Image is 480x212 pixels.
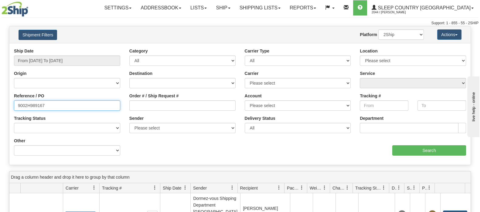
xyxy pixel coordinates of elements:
[129,70,152,76] label: Destination
[129,48,148,54] label: Category
[422,185,427,191] span: Pickup Status
[102,185,122,191] span: Tracking #
[417,100,466,111] input: To
[245,115,275,121] label: Delivery Status
[14,93,44,99] label: Reference / PO
[163,185,181,191] span: Ship Date
[66,185,79,191] span: Carrier
[287,185,300,191] span: Packages
[211,0,235,15] a: Ship
[360,93,381,99] label: Tracking #
[5,5,56,10] div: live help - online
[392,185,397,191] span: Delivery Status
[2,2,28,17] img: logo2044.jpg
[342,183,352,193] a: Charge filter column settings
[367,0,478,15] a: Sleep Country [GEOGRAPHIC_DATA] 2044 / [PERSON_NAME]
[227,183,237,193] a: Sender filter column settings
[14,138,25,144] label: Other
[319,183,330,193] a: Weight filter column settings
[245,48,269,54] label: Carrier Type
[14,115,46,121] label: Tracking Status
[407,185,412,191] span: Shipment Issues
[14,48,34,54] label: Ship Date
[310,185,322,191] span: Weight
[379,183,389,193] a: Tracking Status filter column settings
[14,70,26,76] label: Origin
[437,29,461,40] button: Actions
[186,0,211,15] a: Lists
[332,185,345,191] span: Charge
[9,171,471,183] div: grid grouping header
[235,0,285,15] a: Shipping lists
[360,32,377,38] label: Platform
[89,183,99,193] a: Carrier filter column settings
[285,0,321,15] a: Reports
[245,93,262,99] label: Account
[193,185,207,191] span: Sender
[355,185,382,191] span: Tracking Status
[392,145,466,156] input: Search
[19,30,57,40] button: Shipment Filters
[376,5,471,10] span: Sleep Country [GEOGRAPHIC_DATA]
[129,93,179,99] label: Order # / Ship Request #
[245,70,259,76] label: Carrier
[466,75,479,137] iframe: chat widget
[409,183,419,193] a: Shipment Issues filter column settings
[372,9,417,15] span: 2044 / [PERSON_NAME]
[360,70,375,76] label: Service
[2,21,478,26] div: Support: 1 - 855 - 55 - 2SHIP
[394,183,404,193] a: Delivery Status filter column settings
[360,115,383,121] label: Department
[297,183,307,193] a: Packages filter column settings
[150,183,160,193] a: Tracking # filter column settings
[360,48,377,54] label: Location
[136,0,186,15] a: Addressbook
[240,185,258,191] span: Recipient
[424,183,434,193] a: Pickup Status filter column settings
[180,183,190,193] a: Ship Date filter column settings
[274,183,284,193] a: Recipient filter column settings
[100,0,136,15] a: Settings
[360,100,408,111] input: From
[129,115,144,121] label: Sender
